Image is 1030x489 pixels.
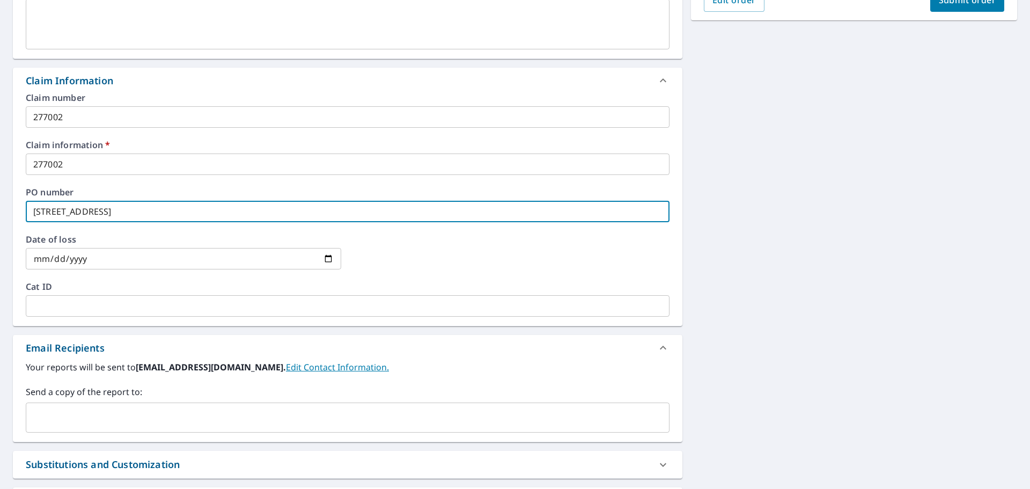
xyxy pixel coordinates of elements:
label: Cat ID [26,282,669,291]
div: Substitutions and Customization [26,457,180,472]
div: Email Recipients [13,335,682,361]
label: Claim information [26,141,669,149]
b: [EMAIL_ADDRESS][DOMAIN_NAME]. [136,361,286,373]
label: Send a copy of the report to: [26,385,669,398]
div: Claim Information [13,68,682,93]
div: Claim Information [26,74,113,88]
a: EditContactInfo [286,361,389,373]
label: PO number [26,188,669,196]
label: Your reports will be sent to [26,361,669,374]
label: Date of loss [26,235,341,244]
div: Substitutions and Customization [13,451,682,478]
label: Claim number [26,93,669,102]
div: Email Recipients [26,341,105,355]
